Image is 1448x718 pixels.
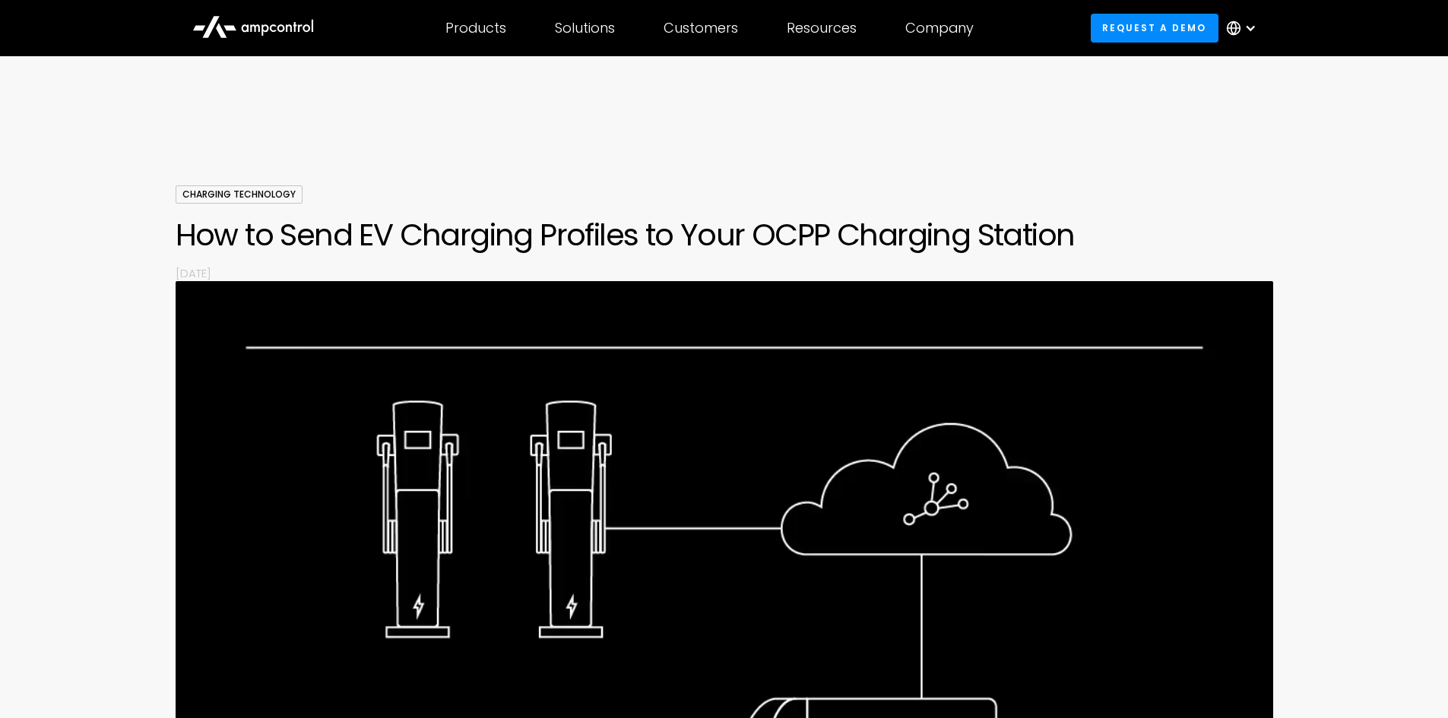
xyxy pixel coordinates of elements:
div: Products [445,20,506,36]
div: Company [905,20,974,36]
div: Solutions [555,20,615,36]
h1: How to Send EV Charging Profiles to Your OCPP Charging Station [176,217,1273,253]
div: Customers [664,20,738,36]
div: Charging Technology [176,185,303,204]
a: Request a demo [1091,14,1218,42]
p: [DATE] [176,265,1273,281]
div: Resources [787,20,857,36]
